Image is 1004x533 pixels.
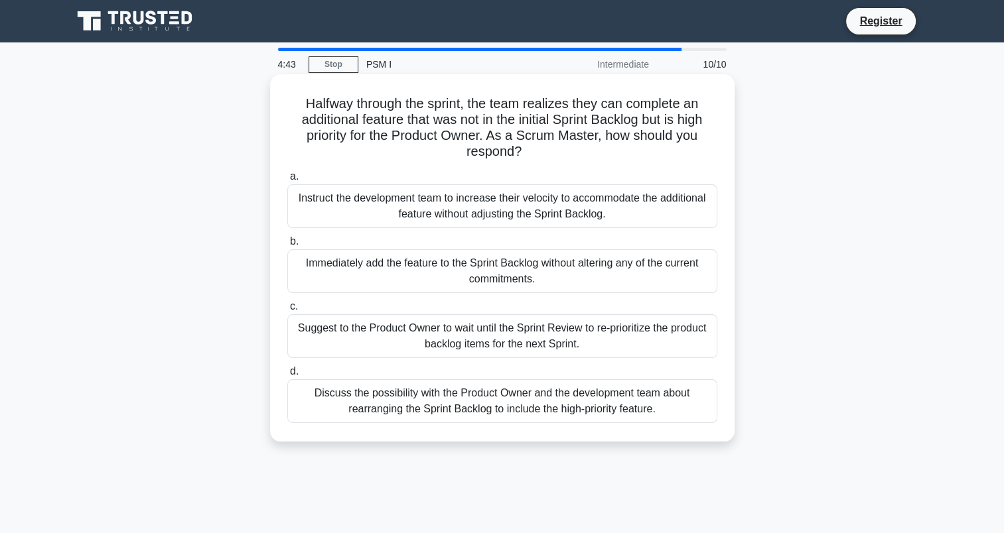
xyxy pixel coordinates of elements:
[541,51,657,78] div: Intermediate
[290,365,299,377] span: d.
[270,51,309,78] div: 4:43
[287,379,717,423] div: Discuss the possibility with the Product Owner and the development team about rearranging the Spr...
[851,13,910,29] a: Register
[358,51,541,78] div: PSM I
[657,51,735,78] div: 10/10
[287,249,717,293] div: Immediately add the feature to the Sprint Backlog without altering any of the current commitments.
[290,235,299,247] span: b.
[287,184,717,228] div: Instruct the development team to increase their velocity to accommodate the additional feature wi...
[290,300,298,312] span: c.
[290,170,299,182] span: a.
[287,314,717,358] div: Suggest to the Product Owner to wait until the Sprint Review to re-prioritize the product backlog...
[309,56,358,73] a: Stop
[286,95,719,160] h5: Halfway through the sprint, the team realizes they can complete an additional feature that was no...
